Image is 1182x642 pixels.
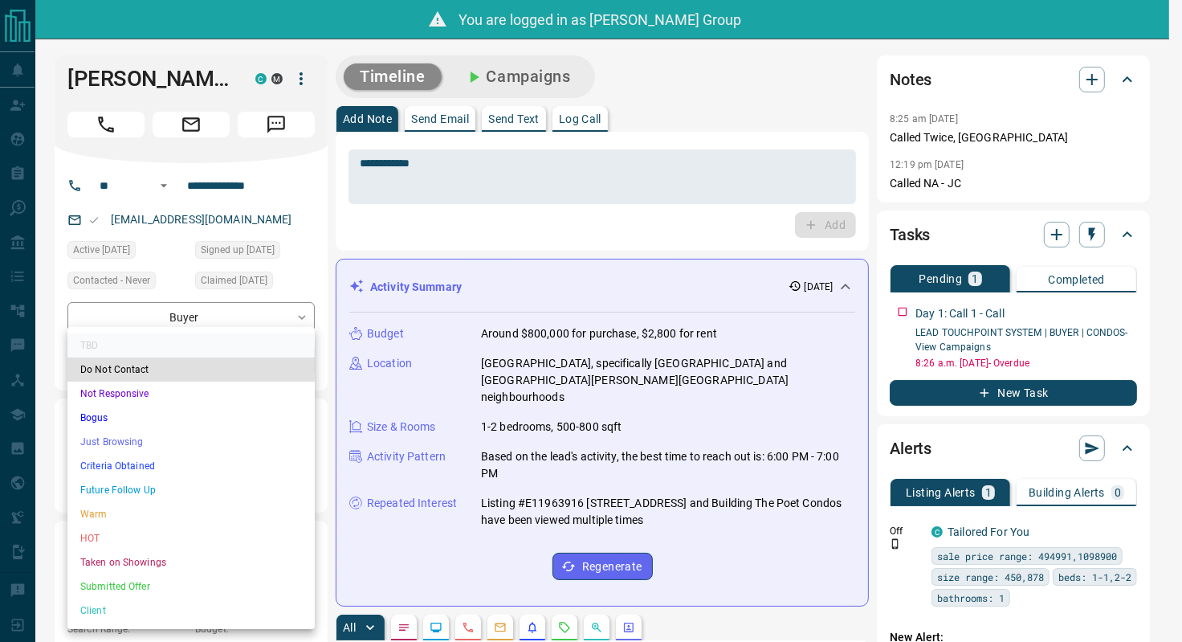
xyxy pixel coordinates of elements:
[67,478,315,502] li: Future Follow Up
[67,382,315,406] li: Not Responsive
[67,599,315,623] li: Client
[67,550,315,575] li: Taken on Showings
[67,430,315,454] li: Just Browsing
[67,454,315,478] li: Criteria Obtained
[67,358,315,382] li: Do Not Contact
[67,502,315,526] li: Warm
[67,575,315,599] li: Submitted Offer
[67,526,315,550] li: HOT
[67,406,315,430] li: Bogus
